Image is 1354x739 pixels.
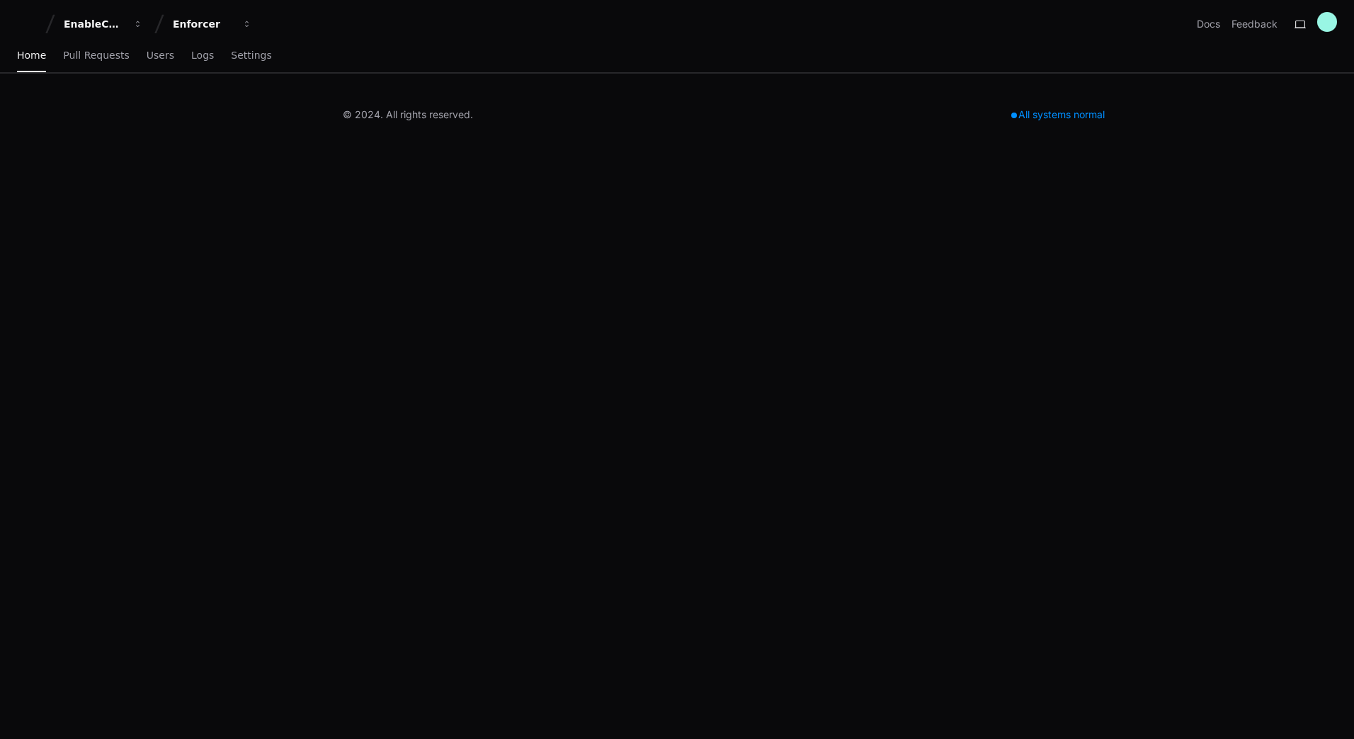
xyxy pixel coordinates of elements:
[173,17,234,31] div: Enforcer
[1231,17,1278,31] button: Feedback
[191,51,214,59] span: Logs
[63,40,129,72] a: Pull Requests
[63,51,129,59] span: Pull Requests
[343,108,473,122] div: © 2024. All rights reserved.
[17,51,46,59] span: Home
[147,51,174,59] span: Users
[231,51,271,59] span: Settings
[147,40,174,72] a: Users
[64,17,125,31] div: EnableComp
[1003,105,1113,125] div: All systems normal
[191,40,214,72] a: Logs
[58,11,149,37] button: EnableComp
[17,40,46,72] a: Home
[167,11,258,37] button: Enforcer
[1197,17,1220,31] a: Docs
[231,40,271,72] a: Settings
